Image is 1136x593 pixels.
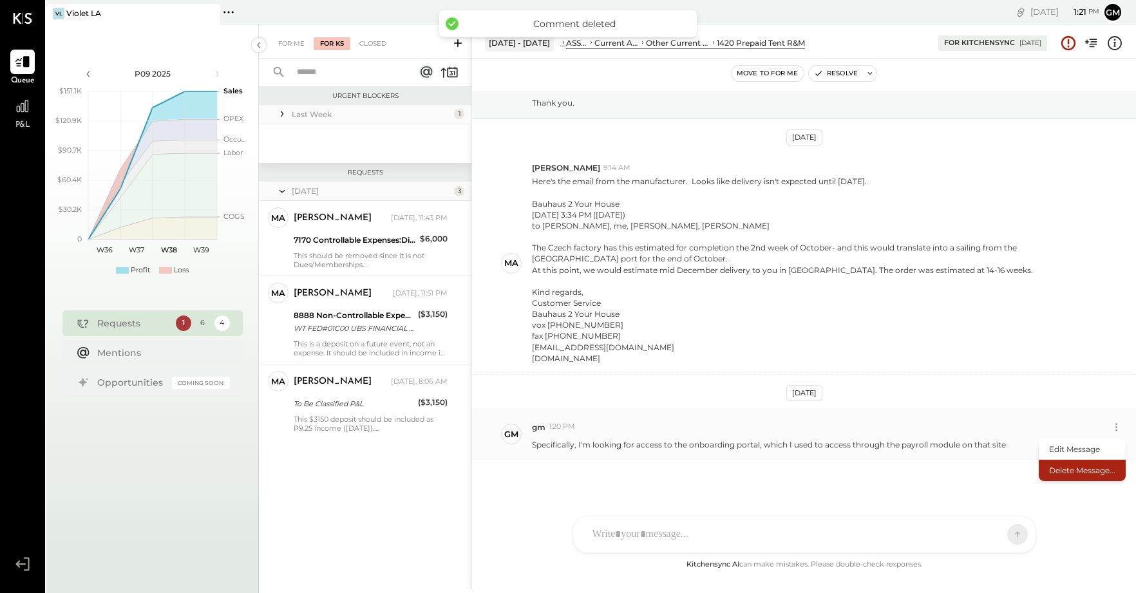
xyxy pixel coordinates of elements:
[944,38,1015,48] div: For KitchenSync
[717,37,805,48] div: 1420 Prepaid Tent R&M
[732,66,804,81] button: Move to for me
[223,86,243,95] text: Sales
[53,8,64,19] div: VL
[391,377,448,387] div: [DATE], 8:06 AM
[504,428,518,440] div: gm
[393,288,448,299] div: [DATE], 11:51 PM
[786,129,822,146] div: [DATE]
[294,234,416,247] div: 7170 Controllable Expenses:Direct Operating Expenses:Memberships/Dues
[594,37,639,48] div: Current Assets
[532,422,545,433] span: gm
[97,346,223,359] div: Mentions
[353,37,393,50] div: Closed
[96,245,112,254] text: W36
[129,245,144,254] text: W37
[454,109,464,119] div: 1
[174,265,189,276] div: Loss
[549,422,575,432] span: 1:20 PM
[786,385,822,401] div: [DATE]
[193,245,209,254] text: W39
[532,439,1006,450] p: Specifically, I'm looking for access to the onboarding portal, which I used to access through the...
[418,396,448,409] div: ($3,150)
[646,37,710,48] div: Other Current Assets
[292,109,451,120] div: Last Week
[1103,2,1123,23] button: gm
[195,315,211,331] div: 6
[59,86,82,95] text: $151.1K
[294,212,372,225] div: [PERSON_NAME]
[66,8,101,19] div: Violet LA
[294,375,372,388] div: [PERSON_NAME]
[603,163,630,173] span: 9:14 AM
[271,375,285,388] div: Ma
[314,37,350,50] div: For KS
[454,186,464,196] div: 3
[532,176,1096,363] p: Here's the email from the manufacturer. Looks like delivery isn't expected until [DATE].
[223,114,244,123] text: OPEX
[131,265,150,276] div: Profit
[485,35,554,51] div: [DATE] - [DATE]
[532,198,1096,364] div: Bauhaus 2 Your House [DATE] 3:34 PM ([DATE]) to [PERSON_NAME], me, [PERSON_NAME], [PERSON_NAME] T...
[176,315,191,331] div: 1
[532,162,600,173] span: [PERSON_NAME]
[391,213,448,223] div: [DATE], 11:43 PM
[294,397,414,410] div: To Be Classified P&L
[418,308,448,321] div: ($3,150)
[294,309,414,322] div: 8888 Non-Controllable Expenses:Other Income and Expenses:To Be Classified P&L
[77,234,82,243] text: 0
[294,339,448,357] div: This is a deposit on a future event, not an expense. It should be included in income in the next ...
[294,251,448,269] div: This should be removed since it is not Dues/Memberships
[1019,39,1041,48] div: [DATE]
[1,94,44,131] a: P&L
[265,168,465,177] div: Requests
[59,205,82,214] text: $30.2K
[294,287,372,300] div: [PERSON_NAME]
[223,212,245,221] text: COGS
[98,68,207,79] div: P09 2025
[172,377,230,389] div: Coming Soon
[566,37,588,48] div: ASSETS
[97,317,169,330] div: Requests
[465,18,684,30] div: Comment deleted
[271,212,285,224] div: Ma
[11,75,35,87] span: Queue
[420,232,448,245] div: $6,000
[160,245,176,254] text: W38
[223,135,245,144] text: Occu...
[1039,438,1126,460] button: Edit Message
[1039,460,1126,481] button: Delete Message...
[55,116,82,125] text: $120.9K
[58,146,82,155] text: $90.7K
[1014,5,1027,19] div: copy link
[504,257,518,269] div: Ma
[15,120,30,131] span: P&L
[294,415,448,433] div: This $3150 deposit should be included as P9.25 income ([DATE]).
[57,175,82,184] text: $60.4K
[292,185,451,196] div: [DATE]
[265,91,465,100] div: Urgent Blockers
[214,315,230,331] div: 4
[1,50,44,87] a: Queue
[294,322,414,335] div: WT FED#01C00 UBS FINANCIAL SERV /ORG=KALLICK FAMILY TRUST,[PERSON_NAME] K SRF# US01223KU0994193 T...
[1030,6,1099,18] div: [DATE]
[97,376,166,389] div: Opportunities
[223,148,243,157] text: Labor
[272,37,311,50] div: For Me
[809,66,863,81] button: Resolve
[271,287,285,299] div: Ma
